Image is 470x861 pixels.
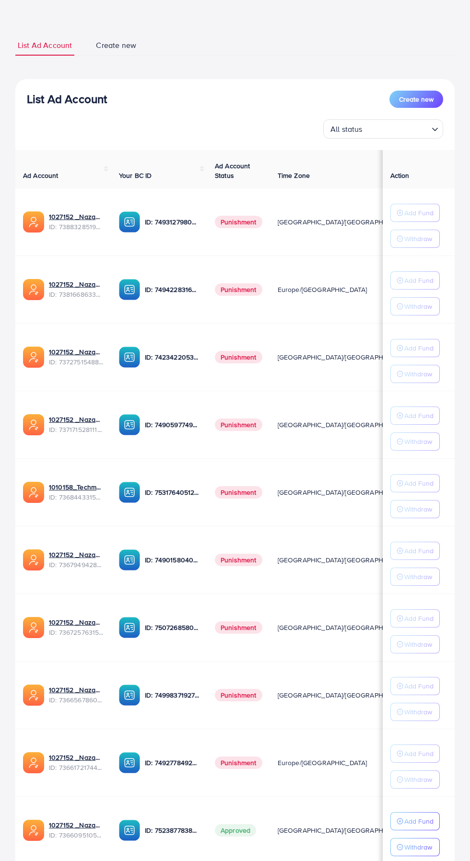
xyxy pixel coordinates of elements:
[404,207,434,219] p: Add Fund
[404,613,434,624] p: Add Fund
[49,820,104,840] div: <span class='underline'>1027152 _Nazaagency_006</span></br>7366095105679261697
[119,685,140,706] img: ic-ba-acc.ded83a64.svg
[27,92,107,106] h3: List Ad Account
[49,347,104,367] div: <span class='underline'>1027152 _Nazaagency_007</span></br>7372751548805726224
[278,352,411,362] span: [GEOGRAPHIC_DATA]/[GEOGRAPHIC_DATA]
[23,617,44,638] img: ic-ads-acc.e4c84228.svg
[49,415,104,434] div: <span class='underline'>1027152 _Nazaagency_04</span></br>7371715281112170513
[215,554,262,566] span: Punishment
[49,279,104,299] div: <span class='underline'>1027152 _Nazaagency_023</span></br>7381668633665093648
[390,339,440,357] button: Add Fund
[145,487,200,498] p: ID: 7531764051207716871
[119,549,140,570] img: ic-ba-acc.ded83a64.svg
[49,290,104,299] span: ID: 7381668633665093648
[323,119,443,139] div: Search for option
[23,685,44,706] img: ic-ads-acc.e4c84228.svg
[49,830,104,840] span: ID: 7366095105679261697
[390,635,440,653] button: Withdraw
[49,685,104,695] a: 1027152 _Nazaagency_0051
[23,549,44,570] img: ic-ads-acc.e4c84228.svg
[390,677,440,695] button: Add Fund
[215,283,262,296] span: Punishment
[278,555,411,565] span: [GEOGRAPHIC_DATA]/[GEOGRAPHIC_DATA]
[49,560,104,570] span: ID: 7367949428067450896
[278,623,411,632] span: [GEOGRAPHIC_DATA]/[GEOGRAPHIC_DATA]
[390,297,440,315] button: Withdraw
[23,414,44,435] img: ic-ads-acc.e4c84228.svg
[390,568,440,586] button: Withdraw
[23,279,44,300] img: ic-ads-acc.e4c84228.svg
[23,171,59,180] span: Ad Account
[119,617,140,638] img: ic-ba-acc.ded83a64.svg
[215,621,262,634] span: Punishment
[278,690,411,700] span: [GEOGRAPHIC_DATA]/[GEOGRAPHIC_DATA]
[390,432,440,451] button: Withdraw
[119,347,140,368] img: ic-ba-acc.ded83a64.svg
[49,550,104,559] a: 1027152 _Nazaagency_003
[390,609,440,628] button: Add Fund
[145,554,200,566] p: ID: 7490158040596217873
[390,271,440,290] button: Add Fund
[49,425,104,434] span: ID: 7371715281112170513
[49,617,104,627] a: 1027152 _Nazaagency_016
[278,758,367,768] span: Europe/[GEOGRAPHIC_DATA]
[18,40,72,51] span: List Ad Account
[390,365,440,383] button: Withdraw
[404,410,434,421] p: Add Fund
[404,301,432,312] p: Withdraw
[49,753,104,772] div: <span class='underline'>1027152 _Nazaagency_018</span></br>7366172174454882305
[390,812,440,830] button: Add Fund
[390,703,440,721] button: Withdraw
[278,171,310,180] span: Time Zone
[145,757,200,768] p: ID: 7492778492849930241
[404,436,432,447] p: Withdraw
[390,407,440,425] button: Add Fund
[278,285,367,294] span: Europe/[GEOGRAPHIC_DATA]
[145,825,200,836] p: ID: 7523877838957576209
[145,622,200,633] p: ID: 7507268580682137618
[119,414,140,435] img: ic-ba-acc.ded83a64.svg
[23,482,44,503] img: ic-ads-acc.e4c84228.svg
[49,415,104,424] a: 1027152 _Nazaagency_04
[404,571,432,582] p: Withdraw
[49,492,104,502] span: ID: 7368443315504726017
[389,91,443,108] button: Create new
[49,347,104,357] a: 1027152 _Nazaagency_007
[390,204,440,222] button: Add Fund
[119,482,140,503] img: ic-ba-acc.ded83a64.svg
[278,420,411,430] span: [GEOGRAPHIC_DATA]/[GEOGRAPHIC_DATA]
[404,774,432,785] p: Withdraw
[215,756,262,769] span: Punishment
[404,545,434,557] p: Add Fund
[49,695,104,705] span: ID: 7366567860828749825
[404,342,434,354] p: Add Fund
[49,357,104,367] span: ID: 7372751548805726224
[49,753,104,762] a: 1027152 _Nazaagency_018
[390,770,440,789] button: Withdraw
[404,815,434,827] p: Add Fund
[49,482,104,502] div: <span class='underline'>1010158_Techmanistan pk acc_1715599413927</span></br>7368443315504726017
[390,838,440,856] button: Withdraw
[119,752,140,773] img: ic-ba-acc.ded83a64.svg
[119,211,140,233] img: ic-ba-acc.ded83a64.svg
[96,40,136,51] span: Create new
[215,824,256,837] span: Approved
[49,212,104,221] a: 1027152 _Nazaagency_019
[49,628,104,637] span: ID: 7367257631523782657
[215,216,262,228] span: Punishment
[145,419,200,430] p: ID: 7490597749134508040
[278,217,411,227] span: [GEOGRAPHIC_DATA]/[GEOGRAPHIC_DATA]
[404,841,432,853] p: Withdraw
[23,347,44,368] img: ic-ads-acc.e4c84228.svg
[49,482,104,492] a: 1010158_Techmanistan pk acc_1715599413927
[404,368,432,380] p: Withdraw
[119,820,140,841] img: ic-ba-acc.ded83a64.svg
[404,275,434,286] p: Add Fund
[23,820,44,841] img: ic-ads-acc.e4c84228.svg
[399,94,434,104] span: Create new
[119,279,140,300] img: ic-ba-acc.ded83a64.svg
[145,689,200,701] p: ID: 7499837192777400321
[390,745,440,763] button: Add Fund
[49,617,104,637] div: <span class='underline'>1027152 _Nazaagency_016</span></br>7367257631523782657
[404,639,432,650] p: Withdraw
